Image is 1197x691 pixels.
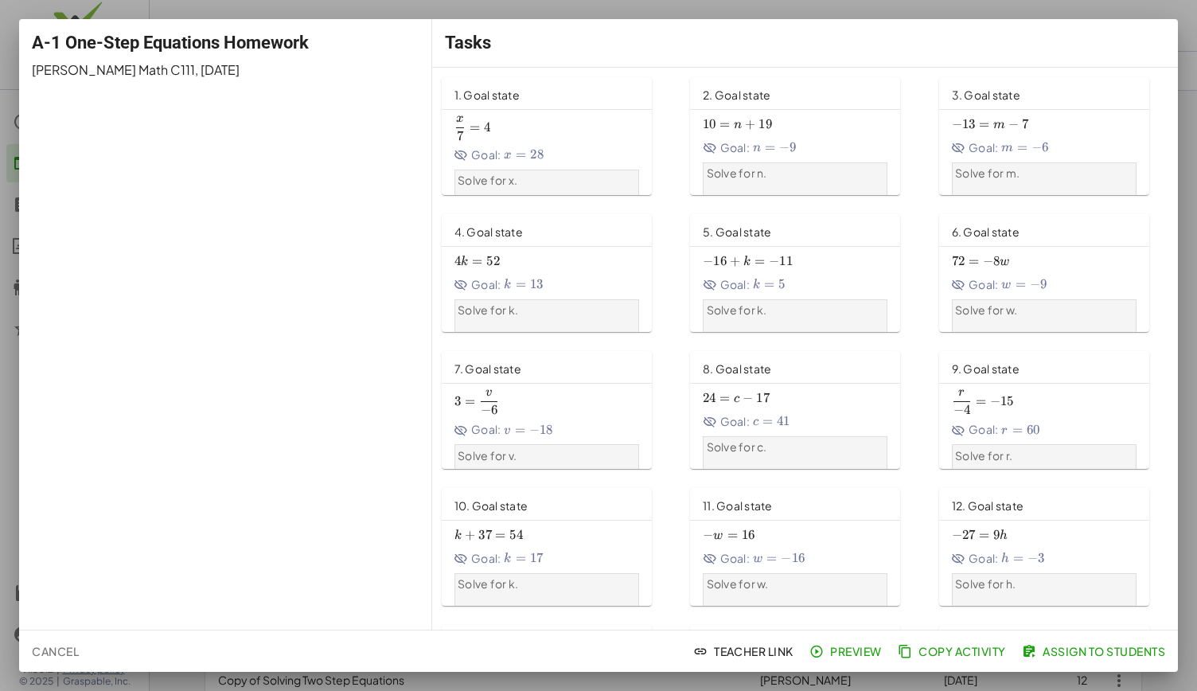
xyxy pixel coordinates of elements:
[1038,550,1044,566] span: 3
[530,276,544,292] span: 13
[478,527,492,543] span: 37
[1040,276,1047,292] span: 9
[806,637,888,666] a: Preview
[765,139,775,155] span: =
[454,422,501,439] span: Goal:
[481,402,491,418] span: −
[690,77,919,195] a: 2. Goal stateGoal:Solve for n.
[690,214,919,332] a: 5. Goal stateGoal:Solve for k.
[32,61,195,78] span: [PERSON_NAME] Math C111
[504,424,510,437] span: v
[458,448,635,464] p: Solve for v.
[540,422,553,438] span: 18
[454,550,501,567] span: Goal:
[530,550,544,566] span: 17
[777,413,790,429] span: 41
[454,498,528,513] span: 10. Goal state
[964,402,970,418] span: 4
[762,413,773,429] span: =
[753,279,760,291] span: k
[1025,644,1165,658] span: Assign to Students
[1012,422,1023,438] span: =
[707,303,884,318] p: Solve for k.
[790,139,796,155] span: 9
[952,422,999,439] span: Goal:
[970,390,972,405] span: ​
[486,253,500,269] span: 52
[901,644,1006,658] span: Copy Activity
[952,253,965,269] span: 72
[939,351,1168,469] a: 9. Goal stateGoal:Solve for r.
[713,529,723,542] span: w
[530,146,544,162] span: 28
[703,498,773,513] span: 11. Goal state
[753,142,761,154] span: n
[952,139,999,156] span: Goal:
[979,116,989,132] span: =
[25,637,85,666] button: Cancel
[454,552,469,566] i: Goal State is hidden.
[703,550,750,567] span: Goal:
[781,550,791,566] span: −
[495,527,505,543] span: =
[454,529,462,542] span: k
[442,351,671,469] a: 7. Goal stateGoal:Solve for v.
[703,278,717,292] i: Goal State is hidden.
[952,88,1020,102] span: 3. Goal state
[993,253,1000,269] span: 8
[458,173,635,189] p: Solve for x.
[703,141,717,155] i: Goal State is hidden.
[454,253,461,269] span: 4
[472,253,482,269] span: =
[1027,550,1038,566] span: −
[454,146,501,163] span: Goal:
[742,527,755,543] span: 16
[952,424,966,438] i: Goal State is hidden.
[952,224,1020,239] span: 6. Goal state
[1000,529,1008,542] span: h
[952,116,962,132] span: −
[690,488,919,606] a: 11. Goal stateGoal:Solve for w.
[1022,116,1028,132] span: 7
[442,214,671,332] a: 4. Goal stateGoal:Solve for k.
[195,61,240,78] span: , [DATE]
[779,253,793,269] span: 11
[962,527,976,543] span: 27
[516,276,526,292] span: =
[504,149,512,162] span: x
[939,214,1168,332] a: 6. Goal stateGoal:Solve for w.
[703,276,750,293] span: Goal:
[955,576,1133,592] p: Solve for h.
[713,253,727,269] span: 16
[758,116,772,132] span: 19
[1016,276,1026,292] span: =
[456,112,464,125] span: x
[707,166,884,182] p: Solve for n.
[743,390,753,406] span: −
[952,527,962,543] span: −
[734,119,742,131] span: n
[458,576,635,592] p: Solve for k.
[432,19,1178,67] div: Tasks
[703,413,750,430] span: Goal:
[457,128,463,144] span: 7
[779,139,790,155] span: −
[993,119,1005,131] span: m
[465,527,475,543] span: +
[754,253,765,269] span: =
[703,224,771,239] span: 5. Goal state
[516,550,526,566] span: =
[753,416,758,428] span: c
[454,88,520,102] span: 1. Goal state
[955,166,1133,182] p: Solve for m.
[458,303,635,318] p: Solve for k.
[529,422,540,438] span: −
[955,448,1133,464] p: Solve for r.
[465,393,475,409] span: =
[1001,142,1013,154] span: m
[1000,256,1009,268] span: w
[703,361,771,376] span: 8. Goal state
[461,256,468,268] span: k
[707,576,884,592] p: Solve for w.
[703,415,717,429] i: Goal State is hidden.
